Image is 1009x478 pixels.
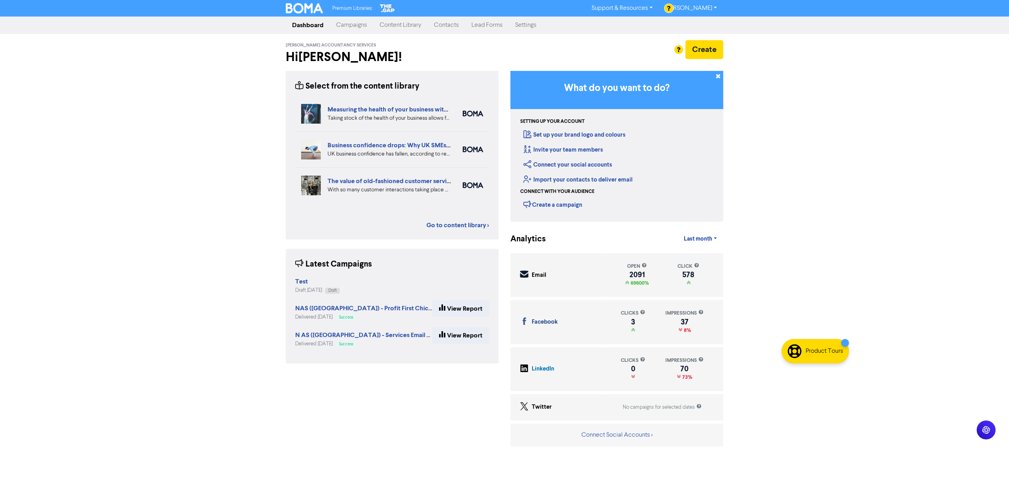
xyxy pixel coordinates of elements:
[339,315,353,319] span: Success
[523,161,612,169] a: Connect your social accounts
[684,235,712,243] span: Last month
[623,404,702,411] div: No campaigns for selected dates
[970,440,1009,478] iframe: Chat Widget
[373,17,428,33] a: Content Library
[328,150,451,158] div: UK business confidence has fallen, according to recent results from the FSB. But despite the chal...
[678,231,723,247] a: Last month
[621,366,645,372] div: 0
[286,3,323,13] img: BOMA Logo
[328,177,512,185] a: The value of old-fashioned customer service: getting data insights
[532,318,558,327] div: Facebook
[678,272,699,278] div: 578
[432,300,489,317] a: View Report
[426,220,489,230] a: Go to content library >
[295,313,432,321] div: Delivered [DATE]
[665,366,704,372] div: 70
[295,278,308,285] strong: Test
[510,71,723,222] div: Getting Started in BOMA
[379,3,396,13] img: The Gap
[522,83,711,94] h3: What do you want to do?
[286,50,499,65] h2: Hi [PERSON_NAME] !
[286,17,330,33] a: Dashboard
[428,17,465,33] a: Contacts
[332,6,372,11] span: Premium Libraries:
[295,279,308,285] a: Test
[532,365,554,374] div: LinkedIn
[339,342,353,346] span: Success
[295,332,544,339] a: N AS ([GEOGRAPHIC_DATA]) - Services Email Campaign#3 - Advisory Services - [DATE]
[678,263,699,270] div: click
[328,186,451,194] div: With so many customer interactions taking place online, your online customer service has to be fi...
[295,304,521,312] strong: NAS ([GEOGRAPHIC_DATA]) - Profit First Chichester - Email Campaign - [DATE]
[659,2,723,15] a: [PERSON_NAME]
[625,272,649,278] div: 2091
[330,17,373,33] a: Campaigns
[532,271,546,280] div: Email
[295,258,372,270] div: Latest Campaigns
[629,280,649,286] span: 69600%
[621,309,645,317] div: clicks
[523,198,582,210] div: Create a campaign
[523,176,633,183] a: Import your contacts to deliver email
[685,40,723,59] button: Create
[665,309,704,317] div: impressions
[665,319,704,325] div: 37
[328,106,490,113] a: Measuring the health of your business with ratio measures
[625,263,649,270] div: open
[465,17,509,33] a: Lead Forms
[463,111,483,117] img: boma_accounting
[681,374,692,380] span: 73%
[523,146,603,154] a: Invite your team members
[295,287,340,294] div: Draft [DATE]
[432,327,489,344] a: View Report
[509,17,543,33] a: Settings
[328,141,504,149] a: Business confidence drops: Why UK SMEs need to remain agile
[295,80,419,93] div: Select from the content library
[682,327,691,333] span: 8%
[286,43,376,48] span: [PERSON_NAME] Accountancy Services
[520,118,585,125] div: Setting up your account
[295,340,432,348] div: Delivered [DATE]
[295,331,544,339] strong: N AS ([GEOGRAPHIC_DATA]) - Services Email Campaign#3 - Advisory Services - [DATE]
[621,319,645,325] div: 3
[585,2,659,15] a: Support & Resources
[510,233,536,245] div: Analytics
[463,182,483,188] img: boma
[295,306,521,312] a: NAS ([GEOGRAPHIC_DATA]) - Profit First Chichester - Email Campaign - [DATE]
[328,289,337,293] span: Draft
[665,357,704,364] div: impressions
[520,188,594,195] div: Connect with your audience
[621,357,645,364] div: clicks
[523,131,626,139] a: Set up your brand logo and colours
[463,146,483,152] img: boma
[532,403,552,412] div: Twitter
[581,430,653,440] button: Connect Social Accounts >
[328,114,451,122] div: Taking stock of the health of your business allows for more effective planning, early warning abo...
